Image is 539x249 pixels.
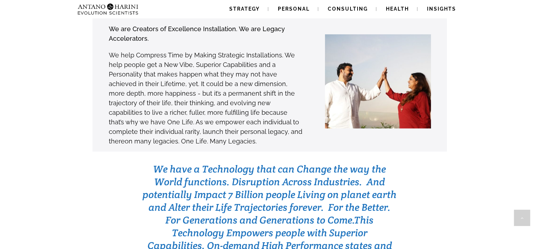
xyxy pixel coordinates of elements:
span: Strategy [229,6,260,12]
span: Insights [427,6,456,12]
span: Personal [278,6,310,12]
span: Consulting [328,6,368,12]
strong: We are Creators of Excellence Installation. We are Legacy Accelerators. [109,25,285,42]
span: Health [386,6,409,12]
p: We help Compress Time by Making Strategic Installations. We help people get a New Vibe, Superior ... [109,50,303,146]
span: We have a Technology that can Change the way the World functions. Disruption Across Industries. A... [142,163,397,226]
img: AH [304,34,445,129]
